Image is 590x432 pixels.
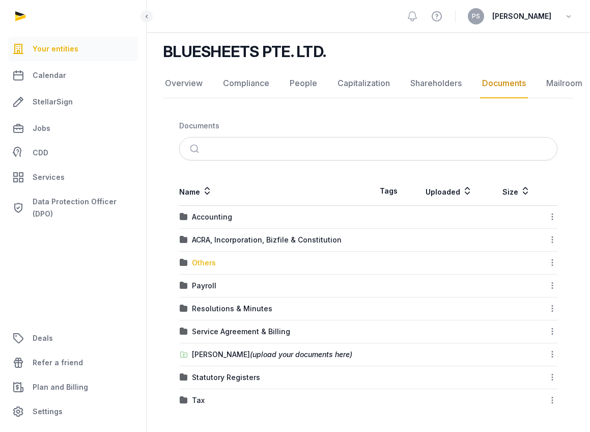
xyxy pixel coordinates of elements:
[180,373,188,382] img: folder.svg
[163,42,326,61] h2: BLUESHEETS PTE. LTD.
[192,304,272,314] div: Resolutions & Minutes
[8,375,138,399] a: Plan and Billing
[8,90,138,114] a: StellarSign
[180,236,188,244] img: folder.svg
[179,121,219,131] div: Documents
[250,350,352,359] span: (upload your documents here)
[221,69,271,98] a: Compliance
[8,192,138,224] a: Data Protection Officer (DPO)
[33,171,65,183] span: Services
[180,328,188,336] img: folder.svg
[408,69,464,98] a: Shareholders
[33,357,83,369] span: Refer a friend
[184,138,208,160] button: Submit
[33,332,53,344] span: Deals
[33,381,88,393] span: Plan and Billing
[472,13,480,19] span: PS
[192,281,216,291] div: Payroll
[407,314,590,432] iframe: Chat Widget
[163,69,574,98] nav: Tabs
[192,327,290,337] div: Service Agreement & Billing
[33,406,63,418] span: Settings
[192,349,352,360] div: [PERSON_NAME]
[8,350,138,375] a: Refer a friend
[544,69,584,98] a: Mailroom
[180,213,188,221] img: folder.svg
[192,258,216,268] div: Others
[489,177,544,206] th: Size
[8,326,138,350] a: Deals
[8,143,138,163] a: CDD
[179,177,369,206] th: Name
[288,69,319,98] a: People
[8,37,138,61] a: Your entities
[192,395,205,406] div: Tax
[8,116,138,141] a: Jobs
[33,147,48,159] span: CDD
[180,396,188,404] img: folder.svg
[180,305,188,313] img: folder.svg
[468,8,484,24] button: PS
[8,165,138,190] a: Services
[192,212,232,222] div: Accounting
[180,282,188,290] img: folder.svg
[409,177,489,206] th: Uploaded
[369,177,409,206] th: Tags
[33,196,134,220] span: Data Protection Officer (DPO)
[492,10,551,22] span: [PERSON_NAME]
[163,69,205,98] a: Overview
[33,43,78,55] span: Your entities
[335,69,392,98] a: Capitalization
[8,399,138,424] a: Settings
[180,350,188,359] img: folder-upload.svg
[33,122,50,134] span: Jobs
[180,259,188,267] img: folder.svg
[192,372,260,383] div: Statutory Registers
[8,63,138,88] a: Calendar
[179,115,557,137] nav: Breadcrumb
[33,69,66,82] span: Calendar
[33,96,73,108] span: StellarSign
[480,69,528,98] a: Documents
[192,235,342,245] div: ACRA, Incorporation, Bizfile & Constitution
